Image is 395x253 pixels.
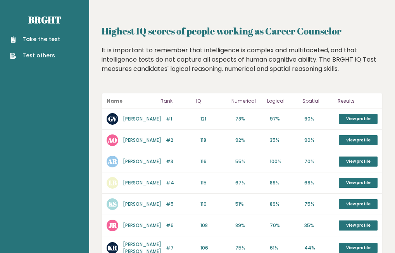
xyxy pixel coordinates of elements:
text: KS [109,200,117,208]
p: 108 [200,222,230,229]
p: 70% [270,222,300,229]
text: LB [109,178,117,187]
a: View profile [339,199,378,209]
a: [PERSON_NAME] [123,115,161,122]
p: 118 [200,137,230,144]
p: 121 [200,115,230,122]
p: 70% [304,158,334,165]
a: View profile [339,114,378,124]
p: Logical [267,96,298,106]
p: #6 [166,222,196,229]
p: 51% [235,201,265,208]
a: [PERSON_NAME] [123,137,161,143]
p: #4 [166,179,196,186]
p: 116 [200,158,230,165]
a: View profile [339,157,378,167]
p: 89% [235,222,265,229]
a: [PERSON_NAME] [123,158,161,165]
a: View profile [339,220,378,231]
p: 90% [304,137,334,144]
a: Test others [10,52,60,60]
text: JR [109,221,117,230]
div: It is important to remember that intelligence is complex and multifaceted, and that intelligence ... [102,46,383,85]
p: Rank [160,96,191,106]
p: 100% [270,158,300,165]
p: 97% [270,115,300,122]
text: GV [108,114,117,123]
p: #5 [166,201,196,208]
p: 115 [200,179,230,186]
p: 89% [270,179,300,186]
p: 75% [304,201,334,208]
b: Name [107,98,122,104]
p: Numerical [231,96,262,106]
text: KR [108,243,117,252]
p: Results [338,96,378,106]
p: 35% [270,137,300,144]
p: 35% [304,222,334,229]
p: 61% [270,244,300,251]
a: View profile [339,178,378,188]
a: [PERSON_NAME] [123,201,161,207]
a: Brght [28,14,61,26]
p: 110 [200,201,230,208]
a: [PERSON_NAME] [123,179,161,186]
p: #7 [166,244,196,251]
p: 69% [304,179,334,186]
p: #3 [166,158,196,165]
a: View profile [339,243,378,253]
p: #2 [166,137,196,144]
text: AR [107,157,117,166]
p: 89% [270,201,300,208]
p: 106 [200,244,230,251]
p: 55% [235,158,265,165]
text: AO [107,136,117,145]
p: 67% [235,179,265,186]
a: [PERSON_NAME] [123,222,161,229]
p: 78% [235,115,265,122]
p: 44% [304,244,334,251]
p: 90% [304,115,334,122]
p: 92% [235,137,265,144]
p: IQ [196,96,227,106]
p: #1 [166,115,196,122]
a: View profile [339,135,378,145]
h2: Highest IQ scores of people working as Career Counselor [102,24,383,38]
p: Spatial [302,96,333,106]
a: Take the test [10,35,60,43]
p: 75% [235,244,265,251]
